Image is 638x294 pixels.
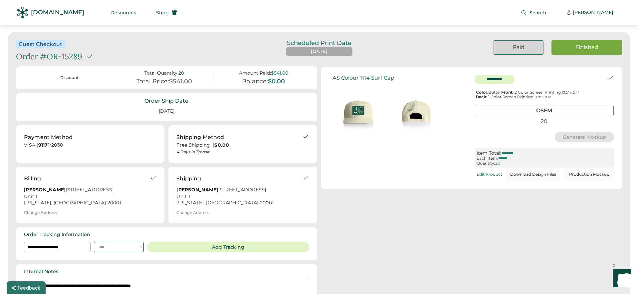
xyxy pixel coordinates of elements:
div: Order Ship Date [144,97,188,105]
div: [PERSON_NAME] [573,9,613,16]
div: $541.00 [271,70,288,76]
button: Shop [148,6,185,19]
div: 4 Days in Transit [176,149,302,155]
div: Paid [502,44,535,51]
div: Internal Notes [24,268,58,275]
div: Butter : 2 Color Screen Printing | : 1 Color Screen Printing | [475,90,614,100]
div: 20 [178,70,184,76]
div: 20 [475,117,614,126]
button: Production Mockup [564,168,614,181]
iframe: Front Chat [606,264,635,293]
button: Add Tracking [147,242,309,252]
img: Rendered Logo - Screens [17,7,28,18]
span: Search [530,10,546,15]
div: Total Price: [136,78,169,85]
div: Edit Product [477,172,502,177]
div: Guest Checkout [19,41,62,48]
img: generate-image [329,84,387,142]
div: Item Total: [477,150,501,156]
div: Quantity: [477,161,495,166]
div: Order Tracking Information [24,231,90,238]
div: $0.00 [268,78,285,85]
span: Shop [156,10,169,15]
div: Balance: [242,78,268,85]
div: Billing [24,175,41,183]
button: Download Design Files [506,168,560,181]
font: 1.8" x 0.6" [536,95,551,99]
div: Free Shipping | [176,142,302,149]
strong: [PERSON_NAME] [176,187,218,193]
div: Each Item: [477,156,498,161]
img: generate-image [387,84,446,142]
div: Shipping Method [176,133,224,141]
div: Finished [559,44,614,51]
div: 20 [495,161,500,166]
div: [STREET_ADDRESS] Unit 1 [US_STATE], [GEOGRAPHIC_DATA] 20001 [24,187,150,207]
div: Payment Method [24,133,73,141]
div: [DOMAIN_NAME] [31,8,84,17]
div: Shipping [176,175,201,183]
button: Search [513,6,554,19]
div: VISA | 1/2030 [24,142,156,150]
strong: Back [476,94,486,99]
button: Generate Mockup [555,132,614,142]
div: Change Address [176,210,209,215]
strong: 9117 [38,142,48,148]
div: Scheduled Print Date [278,40,361,46]
div: [DATE] [151,105,182,117]
strong: Front [501,90,513,95]
div: [DATE] [311,48,327,55]
button: Resources [103,6,144,19]
strong: Color: [476,90,488,95]
strong: [PERSON_NAME] [24,187,66,193]
div: [STREET_ADDRESS] Unit 1 [US_STATE], [GEOGRAPHIC_DATA] 20001 [176,187,302,207]
div: AS Colour 1114 Surf Cap [332,75,394,81]
div: Amount Paid: [239,70,271,76]
div: Order #OR-15289 [16,51,82,62]
div: OSFM [475,106,614,115]
div: Discount [28,75,111,81]
font: 3.2" x 2.4" [563,90,579,95]
div: Change Address [24,210,57,215]
div: Total Quantity: [144,70,178,76]
div: $541.00 [169,78,192,85]
strong: $0.00 [214,142,229,148]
